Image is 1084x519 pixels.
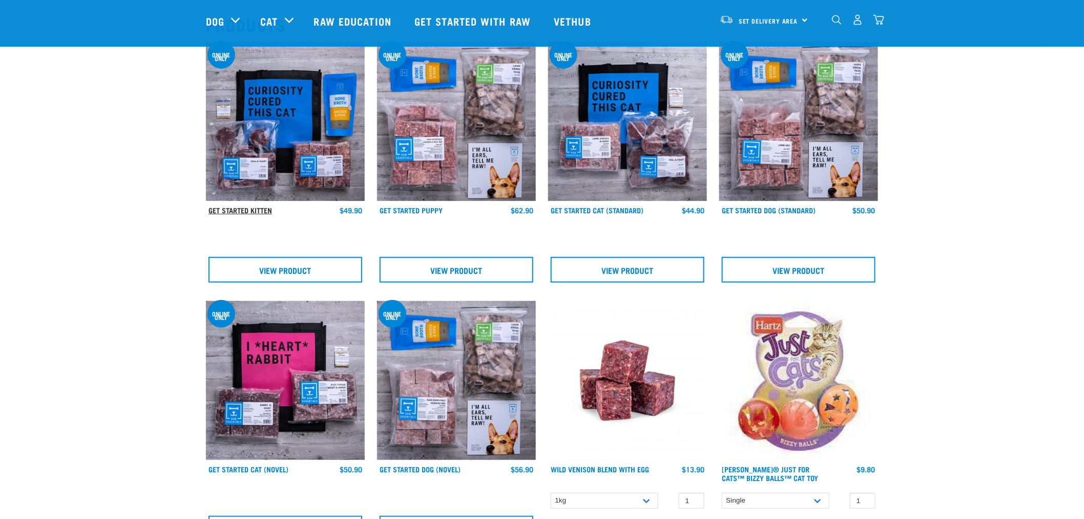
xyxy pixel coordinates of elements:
[551,208,643,212] a: Get Started Cat (Standard)
[548,301,707,460] img: Venison Egg 1616
[209,467,288,471] a: Get Started Cat (Novel)
[209,208,272,212] a: Get Started Kitten
[209,257,362,283] a: View Product
[832,15,842,25] img: home-icon-1@2x.png
[377,301,536,460] img: NSP Dog Novel Update
[720,15,734,24] img: van-moving.png
[260,13,278,29] a: Cat
[340,206,362,214] div: $49.90
[719,42,878,201] img: NSP Dog Standard Update
[340,465,362,473] div: $50.90
[206,42,365,201] img: NSP Kitten Update
[207,312,235,319] div: online only
[722,467,819,479] a: [PERSON_NAME]® Just for Cats™ Bizzy Balls™ Cat Toy
[379,53,406,60] div: online only
[682,206,704,214] div: $44.90
[380,467,461,471] a: Get Started Dog (Novel)
[544,1,604,42] a: Vethub
[206,301,365,460] img: Assortment Of Raw Essential Products For Cats Including, Pink And Black Tote Bag With "I *Heart* ...
[853,206,875,214] div: $50.90
[511,465,533,473] div: $56.90
[377,42,536,201] img: NPS Puppy Update
[551,257,704,283] a: View Product
[380,208,443,212] a: Get Started Puppy
[857,465,875,473] div: $9.80
[722,208,816,212] a: Get Started Dog (Standard)
[404,1,544,42] a: Get started with Raw
[873,14,884,25] img: home-icon@2x.png
[682,465,704,473] div: $13.90
[722,257,875,283] a: View Product
[852,14,863,25] img: user.png
[719,301,878,460] img: Hartz Bizzy Balls
[551,467,649,471] a: Wild Venison Blend with Egg
[379,312,406,319] div: online only
[548,42,707,201] img: Assortment Of Raw Essential Products For Cats Including, Blue And Black Tote Bag With "Curiosity ...
[207,53,235,60] div: online only
[206,13,224,29] a: Dog
[550,53,577,60] div: online only
[721,53,748,60] div: online only
[739,19,798,23] span: Set Delivery Area
[380,257,533,283] a: View Product
[679,493,704,509] input: 1
[850,493,875,509] input: 1
[511,206,533,214] div: $62.90
[304,1,404,42] a: Raw Education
